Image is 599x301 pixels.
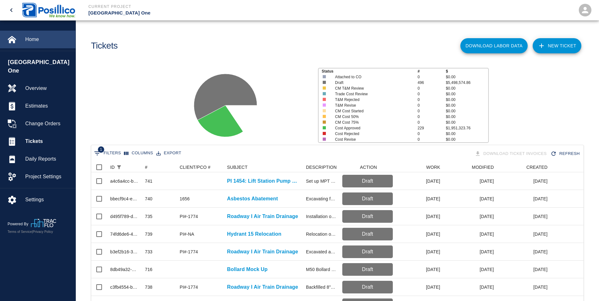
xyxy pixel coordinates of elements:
div: # [142,162,177,172]
div: 740 [145,196,153,202]
span: Daily Reports [25,155,70,163]
p: Powered By [8,221,31,227]
div: MODIFIED [443,162,497,172]
p: 496 [417,80,446,86]
span: Overview [25,85,70,92]
p: 0 [417,131,446,137]
div: [DATE] [443,225,497,243]
button: Download Labor Data [460,38,528,53]
div: CLIENT/PCO # [180,162,211,172]
p: T&M Revise [335,103,409,108]
img: TracFlo [31,219,56,227]
p: 0 [417,120,446,125]
div: MODIFIED [472,162,494,172]
span: Settings [25,196,70,204]
p: Current Project [88,4,334,9]
button: open drawer [4,3,19,18]
span: Tickets [25,138,70,145]
div: Excavated and installed 8" DIP for airtrain drainage col 66 [306,249,336,255]
p: Cost Revise [335,137,409,142]
div: ID [110,162,115,172]
div: CREATED [497,162,551,172]
p: Draft [345,266,390,273]
button: Show filters [115,163,123,172]
div: [DATE] [497,190,551,208]
div: Tickets download in groups of 15 [473,148,549,159]
span: Home [25,36,70,43]
p: Trade Cost Review [335,91,409,97]
p: Cost Rejected [335,131,409,137]
div: [DATE] [497,261,551,278]
div: PI#-1774 [180,284,198,290]
p: Attached to CO [335,74,409,80]
div: PI#-1774 [180,213,198,220]
div: Set up MPT + shoulder closure to bring in vac truck. Clean out lift station and dispose spoils of... [306,178,336,184]
button: Select columns [123,148,155,158]
div: 8db49a32-0366-429e-be07-f4a67b88668b [110,266,139,273]
div: [DATE] [443,208,497,225]
div: ACTION [339,162,396,172]
div: ID [107,162,142,172]
p: $0.00 [446,97,488,103]
a: Asbestos Abatement [227,195,278,203]
div: M50 Bollard Mockup Bondo and epoxy paint on sample [306,266,336,273]
a: Roadway I Air Train Drainage [227,213,298,220]
p: 0 [417,108,446,114]
div: [DATE] [497,172,551,190]
div: [DATE] [443,243,497,261]
div: WORK [396,162,443,172]
p: T&M Rejected [335,97,409,103]
h1: Tickets [91,41,118,51]
div: 1656 [180,196,190,202]
p: 229 [417,125,446,131]
div: Refresh the list [549,148,582,159]
div: 1 active filter [115,163,123,172]
div: Excavating for the (2) 85 LF electrical duct banks for gramercy to abate in the RUGTC Area going ... [306,196,336,202]
div: CLIENT/PCO # [177,162,224,172]
p: Draft [345,177,390,185]
div: SUBJECT [224,162,303,172]
a: NEW TICKET [533,38,581,53]
div: [DATE] [396,278,443,296]
p: $0.00 [446,74,488,80]
p: CM Cost 50% [335,114,409,120]
div: c3fb4554-b0ea-45bb-8a70-52087496c2ef [110,284,139,290]
p: 0 [417,91,446,97]
p: 0 [417,114,446,120]
p: $0.00 [446,86,488,91]
span: | [32,230,33,233]
a: Roadway I Air Train Drainage [227,283,298,291]
p: $5,498,574.86 [446,80,488,86]
div: bbecf9c4-e9c9-4258-bcde-700b94c5ba2d [110,196,139,202]
div: 738 [145,284,153,290]
p: $0.00 [446,108,488,114]
p: 0 [417,74,446,80]
p: 0 [417,103,446,108]
div: 739 [145,231,153,237]
div: PI#-1774 [180,249,198,255]
div: SUBJECT [227,162,248,172]
p: Cost Approved [335,125,409,131]
div: Chat Widget [567,271,599,301]
div: [DATE] [443,261,497,278]
p: CM Cost 75% [335,120,409,125]
a: PI 1454: Lift Station Pump Replacement [227,177,300,185]
span: Project Settings [25,173,70,180]
div: [DATE] [396,225,443,243]
p: $1,951,323.76 [446,125,488,131]
a: Bollard Mock Up [227,266,268,273]
div: 741 [145,178,153,184]
p: Roadway I Air Train Drainage [227,248,298,256]
p: $0.00 [446,120,488,125]
span: Change Orders [25,120,70,127]
div: [DATE] [396,243,443,261]
p: Draft [345,283,390,291]
div: [DATE] [396,208,443,225]
div: # [145,162,147,172]
p: $0.00 [446,131,488,137]
div: [DATE] [443,278,497,296]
